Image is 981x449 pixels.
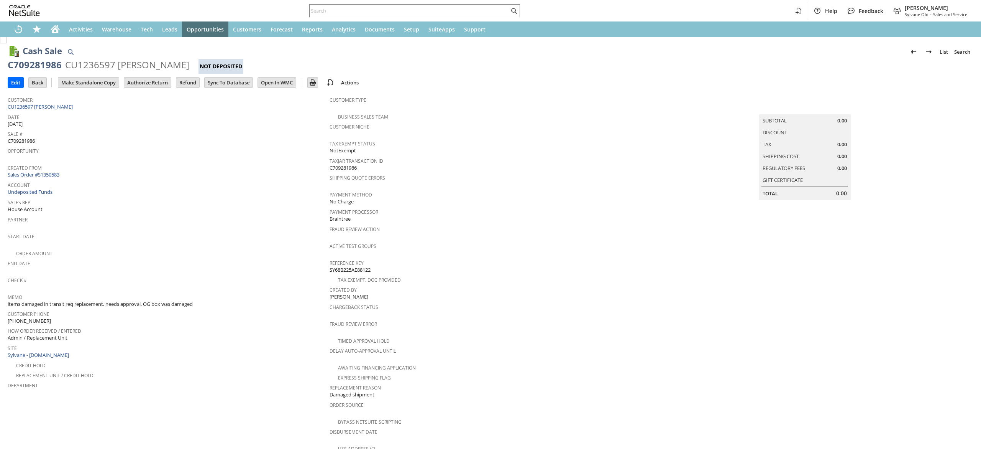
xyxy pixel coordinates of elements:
[759,102,851,114] caption: Summary
[8,382,38,389] a: Department
[330,402,364,408] a: Order Source
[330,175,385,181] a: Shipping Quote Errors
[763,153,799,160] a: Shipping Cost
[8,188,52,195] a: Undeposited Funds
[8,121,23,128] span: [DATE]
[338,114,388,120] a: Business Sales Team
[8,352,71,358] a: Sylvane - [DOMAIN_NAME]
[9,21,28,37] a: Recent Records
[365,26,395,33] span: Documents
[924,47,933,56] img: Next
[933,12,967,17] span: Sales and Service
[763,141,771,148] a: Tax
[176,78,199,87] input: Refund
[330,147,356,154] span: NotExempt
[308,78,318,87] input: Print
[330,287,357,293] a: Created By
[330,243,376,249] a: Active Test Groups
[8,78,23,87] input: Edit
[338,375,391,381] a: Express Shipping Flag
[198,59,243,74] div: Not Deposited
[228,21,266,37] a: Customers
[97,21,136,37] a: Warehouse
[8,148,39,154] a: Opportunity
[330,198,354,205] span: No Charge
[205,78,253,87] input: Sync To Database
[327,21,360,37] a: Analytics
[763,129,787,136] a: Discount
[937,46,951,58] a: List
[308,78,317,87] img: Print
[46,21,64,37] a: Home
[404,26,419,33] span: Setup
[909,47,918,56] img: Previous
[8,300,193,308] span: items damaged in transit req replacement, needs approval, OG box was damaged
[187,26,224,33] span: Opportunities
[8,233,34,240] a: Start Date
[837,117,847,124] span: 0.00
[763,117,787,124] a: Subtotal
[330,140,375,147] a: Tax Exempt Status
[271,26,293,33] span: Forecast
[266,21,297,37] a: Forecast
[8,311,49,317] a: Customer Phone
[8,165,42,171] a: Created From
[58,78,119,87] input: Make Standalone Copy
[905,12,929,17] span: Sylvane Old
[29,78,46,87] input: Back
[360,21,399,37] a: Documents
[8,131,23,137] a: Sale #
[338,277,401,283] a: Tax Exempt. Doc Provided
[330,321,377,327] a: Fraud Review Error
[8,171,61,178] a: Sales Order #S1350583
[330,226,380,233] a: Fraud Review Action
[8,317,51,325] span: [PHONE_NUMBER]
[51,25,60,34] svg: Home
[509,6,518,15] svg: Search
[8,97,33,103] a: Customer
[326,78,335,87] img: add-record.svg
[338,419,402,425] a: Bypass NetSuite Scripting
[332,26,356,33] span: Analytics
[23,45,62,57] h1: Cash Sale
[8,114,20,121] a: Date
[32,25,41,34] svg: Shortcuts
[8,137,35,145] span: C709281986
[837,141,847,148] span: 0.00
[859,7,883,15] span: Feedback
[8,294,22,300] a: Memo
[157,21,182,37] a: Leads
[8,334,67,342] span: Admin / Replacement Unit
[141,26,153,33] span: Tech
[459,21,490,37] a: Support
[930,12,932,17] span: -
[8,216,28,223] a: Partner
[330,266,371,274] span: SY68B225AE88122
[338,79,362,86] a: Actions
[424,21,459,37] a: SuiteApps
[330,124,369,130] a: Customer Niche
[951,46,973,58] a: Search
[9,5,40,16] svg: logo
[330,215,351,223] span: Braintree
[836,190,847,197] span: 0.00
[182,21,228,37] a: Opportunities
[65,59,189,71] div: CU1236597 [PERSON_NAME]
[330,304,378,310] a: Chargeback Status
[763,190,778,197] a: Total
[763,165,805,172] a: Regulatory Fees
[338,338,390,344] a: Timed Approval Hold
[330,209,378,215] a: Payment Processor
[8,328,81,334] a: How Order Received / Entered
[330,191,372,198] a: Payment Method
[905,4,967,12] span: [PERSON_NAME]
[330,429,377,435] a: Disbursement Date
[338,365,416,371] a: Awaiting Financing Application
[8,182,30,188] a: Account
[297,21,327,37] a: Reports
[330,293,368,300] span: [PERSON_NAME]
[66,47,75,56] img: Quick Find
[330,164,357,172] span: C709281986
[763,177,803,183] a: Gift Certificate
[14,25,23,34] svg: Recent Records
